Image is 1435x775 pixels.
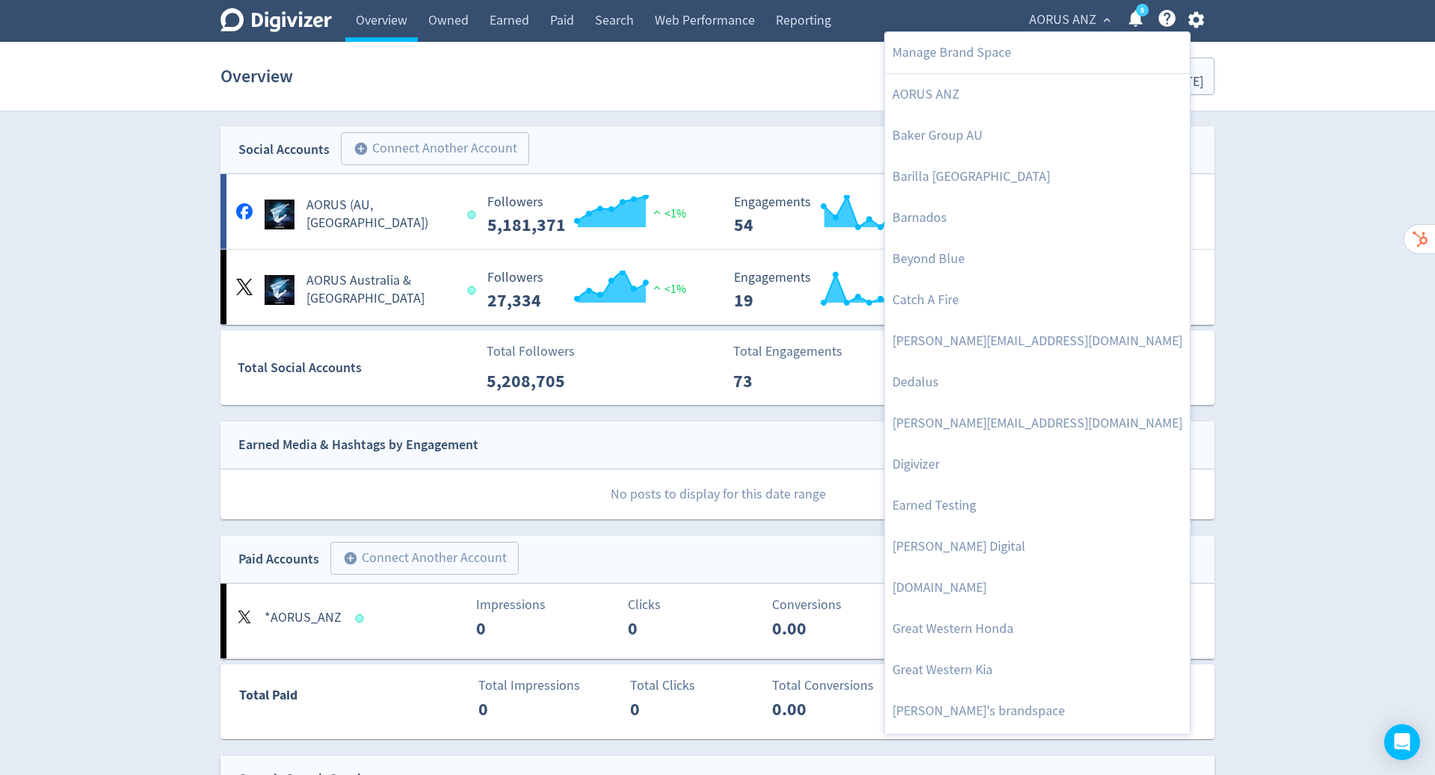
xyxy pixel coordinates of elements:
a: Digivizer [885,444,1190,485]
a: Liveware [885,732,1190,773]
span: Hi there 👋🏽 Looking for performance insights? How can I help? [28,40,217,67]
a: [PERSON_NAME] Digital [885,526,1190,567]
p: Message from Hugo, sent 22m ago [28,55,220,68]
div: Open Intercom Messenger [1384,724,1420,760]
a: [PERSON_NAME][EMAIL_ADDRESS][DOMAIN_NAME] [885,403,1190,444]
a: Great Western Honda [885,608,1190,649]
a: [DOMAIN_NAME] [885,567,1190,608]
a: Great Western Kia [885,649,1190,691]
a: AORUS ANZ [885,74,1190,115]
a: Baker Group AU [885,115,1190,156]
a: Dedalus [885,362,1190,403]
a: Manage Brand Space [885,32,1190,73]
a: Earned Testing [885,485,1190,526]
a: Catch A Fire [885,280,1190,321]
a: Barnados [885,197,1190,238]
a: Barilla [GEOGRAPHIC_DATA] [885,156,1190,197]
a: [PERSON_NAME]'s brandspace [885,691,1190,732]
a: [PERSON_NAME][EMAIL_ADDRESS][DOMAIN_NAME] [885,321,1190,362]
a: Beyond Blue [885,238,1190,280]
